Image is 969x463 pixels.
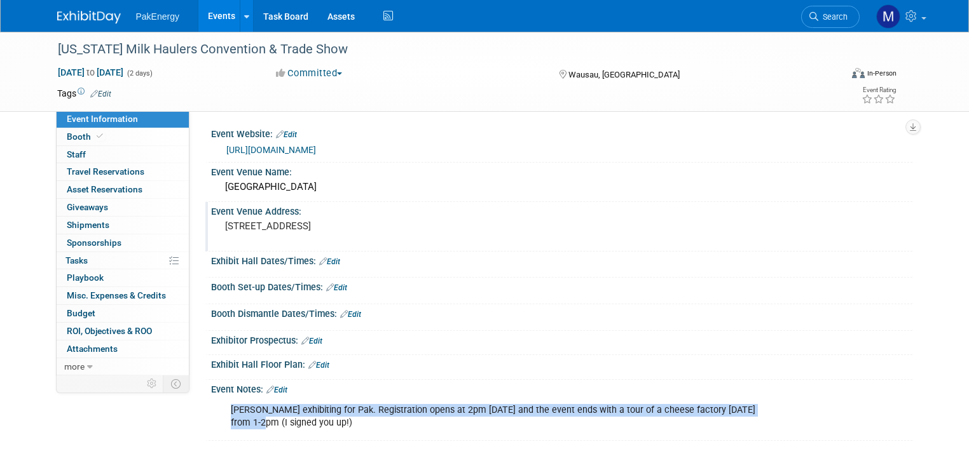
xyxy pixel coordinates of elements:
a: Attachments [57,340,189,358]
span: Playbook [67,272,104,283]
a: Edit [276,130,297,139]
span: Shipments [67,220,109,230]
div: Event Venue Address: [211,202,912,218]
img: ExhibitDay [57,11,121,23]
span: Sponsorships [67,238,121,248]
a: Tasks [57,252,189,269]
span: Giveaways [67,202,108,212]
a: Edit [90,90,111,98]
span: (2 days) [126,69,153,77]
div: Exhibit Hall Floor Plan: [211,355,912,372]
div: [GEOGRAPHIC_DATA] [221,177,903,197]
div: Exhibitor Prospectus: [211,331,912,347]
a: Edit [340,310,361,319]
a: Shipments [57,217,189,234]
a: Edit [308,361,329,370]
td: Personalize Event Tab Strip [141,375,163,392]
div: Booth Dismantle Dates/Times: [211,304,912,321]
span: PakEnergy [136,11,179,22]
span: Budget [67,308,95,318]
span: ROI, Objectives & ROO [67,326,152,336]
td: Toggle Event Tabs [163,375,189,392]
a: Edit [266,386,287,394]
a: Asset Reservations [57,181,189,198]
span: to [85,67,97,77]
button: Committed [271,67,347,80]
span: [DATE] [DATE] [57,67,124,78]
a: ROI, Objectives & ROO [57,323,189,340]
div: Event Notes: [211,380,912,396]
div: Event Venue Name: [211,163,912,178]
i: Booth reservation complete [97,133,103,140]
a: Budget [57,305,189,322]
a: Edit [319,257,340,266]
div: Exhibit Hall Dates/Times: [211,252,912,268]
a: Edit [301,337,322,346]
span: Event Information [67,114,138,124]
a: Misc. Expenses & Credits [57,287,189,304]
span: Attachments [67,344,118,354]
div: [PERSON_NAME] exhibiting for Pak. Registration opens at 2pm [DATE] and the event ends with a tour... [222,398,776,436]
img: Format-Inperson.png [852,68,865,78]
a: Playbook [57,269,189,286]
div: Event Rating [862,87,896,93]
a: Booth [57,128,189,145]
span: Wausau, [GEOGRAPHIC_DATA] [568,70,680,79]
div: Event Website: [211,124,912,141]
span: Misc. Expenses & Credits [67,290,166,300]
pre: [STREET_ADDRESS] [225,220,490,232]
div: In-Person [867,69,897,78]
img: Mary Walker [876,4,900,29]
a: Travel Reservations [57,163,189,180]
span: Booth [67,131,106,142]
div: Booth Set-up Dates/Times: [211,278,912,294]
div: [US_STATE] Milk Haulers Convention & Trade Show [53,38,825,61]
a: Giveaways [57,199,189,216]
a: Event Information [57,111,189,128]
div: Event Format [773,66,897,85]
a: Search [801,6,860,28]
span: Tasks [65,255,88,265]
span: more [64,361,85,372]
span: Asset Reservations [67,184,142,194]
a: Edit [326,283,347,292]
span: Travel Reservations [67,166,144,177]
a: [URL][DOMAIN_NAME] [226,145,316,155]
span: Search [818,12,848,22]
span: Staff [67,149,86,159]
a: more [57,358,189,375]
a: Sponsorships [57,234,189,252]
td: Tags [57,87,111,100]
a: Staff [57,146,189,163]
